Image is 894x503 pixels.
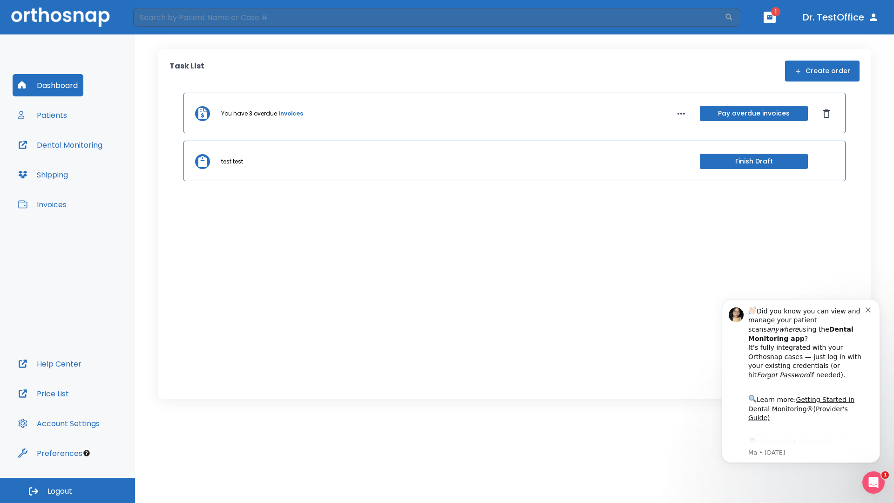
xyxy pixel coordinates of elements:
[169,61,204,82] p: Task List
[819,106,834,121] button: Dismiss
[158,20,165,27] button: Dismiss notification
[13,74,83,96] button: Dashboard
[41,152,158,199] div: Download the app: | ​ Let us know if you need help getting started!
[881,471,889,479] span: 1
[47,486,72,496] span: Logout
[41,154,123,171] a: App Store
[13,193,72,216] button: Invoices
[279,109,303,118] a: invoices
[13,353,87,375] button: Help Center
[41,163,158,172] p: Message from Ma, sent 1w ago
[82,449,91,457] div: Tooltip anchor
[221,109,277,118] p: You have 3 overdue
[133,8,725,27] input: Search by Patient Name or Case #
[13,163,74,186] button: Shipping
[771,7,780,16] span: 1
[785,61,860,82] button: Create order
[11,7,110,27] img: Orthosnap
[13,382,74,405] button: Price List
[708,285,894,478] iframe: Intercom notifications message
[13,104,73,126] button: Patients
[862,471,885,494] iframe: Intercom live chat
[700,154,808,169] button: Finish Draft
[13,412,105,435] button: Account Settings
[799,9,883,26] button: Dr. TestOffice
[13,134,108,156] button: Dental Monitoring
[221,157,243,166] p: test test
[13,442,88,464] button: Preferences
[700,106,808,121] button: Pay overdue invoices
